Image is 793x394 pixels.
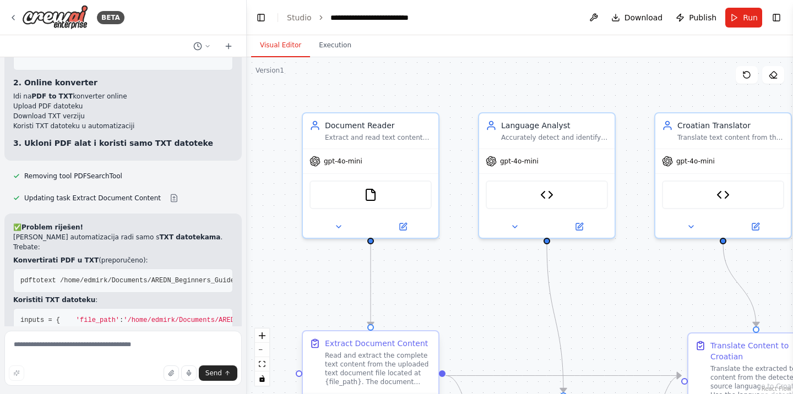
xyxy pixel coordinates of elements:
[76,316,120,324] span: 'file_path'
[13,139,213,147] strong: 3. Ukloni PDF alat i koristi samo TXT datoteke
[20,316,60,324] span: inputs = {
[718,244,762,326] g: Edge from ab4b2065-b965-40f1-a4dd-b61a2f792f01 to cbc9f61e-9d0a-460a-b9f1-1c1e9baea6e3
[725,8,762,28] button: Run
[205,369,222,377] span: Send
[716,188,730,201] img: LibreTranslator
[255,329,269,343] button: zoom in
[324,157,362,166] span: gpt-4o-mini
[24,172,122,180] span: Removing tool PDFSearchTool
[24,194,161,203] span: Updating task Extract Document Content
[501,133,608,142] div: Accurately detect and identify the language of text content using advanced language detection tec...
[199,365,237,381] button: Send
[372,220,434,233] button: Open in side panel
[13,121,233,131] li: Koristi TXT datoteku u automatizaciji
[13,296,95,304] strong: Koristiti TXT datoteku
[689,12,716,23] span: Publish
[624,12,663,23] span: Download
[159,233,220,241] strong: TXT datotekama
[743,12,758,23] span: Run
[251,34,310,57] button: Visual Editor
[541,244,569,392] g: Edge from de4a13d8-8b23-49ea-807e-871279dae2ac to 5ecee8b4-336b-4db1-a70a-9a9f8b6578ad
[9,365,24,381] button: Improve this prompt
[548,220,610,233] button: Open in side panel
[256,66,284,75] div: Version 1
[255,357,269,371] button: fit view
[22,5,88,30] img: Logo
[255,371,269,386] button: toggle interactivity
[540,188,553,201] img: LibreTranslate Language Detector
[677,120,784,131] div: Croatian Translator
[255,343,269,357] button: zoom out
[13,232,233,252] p: [PERSON_NAME] automatizacija radi samo s . Trebate:
[13,101,233,111] li: Upload PDF datoteku
[364,188,377,201] img: FileReadTool
[724,220,786,233] button: Open in side panel
[13,91,233,101] li: Idi na konverter online
[325,120,432,131] div: Document Reader
[13,222,233,232] h2: ✅
[478,112,616,239] div: Language AnalystAccurately detect and identify the language of text content using advanced langua...
[769,10,784,25] button: Show right sidebar
[671,8,721,28] button: Publish
[13,256,99,264] strong: Konvertirati PDF u TXT
[287,13,312,22] a: Studio
[325,351,432,386] div: Read and extract the complete text content from the uploaded text document file located at {file_...
[302,112,439,239] div: Document ReaderExtract and read text content from uploaded documents in various formats (PDF, DOC...
[677,133,784,142] div: Translate text content from the detected source language to Croatian with high accuracy and natur...
[97,11,124,24] div: BETA
[13,111,233,121] li: Download TXT verziju
[31,92,73,100] strong: PDF to TXT
[189,40,215,53] button: Switch to previous chat
[120,316,123,324] span: :
[365,244,376,326] g: Edge from 291fd40e-bc4e-4139-aefb-11dfdf8e4165 to 9ad75230-f0e8-44e3-a79a-0af77b35178c
[123,316,282,324] span: '/home/edmirk/Documents/AREDN_Guide.txt'
[654,112,792,239] div: Croatian TranslatorTranslate text content from the detected source language to Croatian with high...
[255,329,269,386] div: React Flow controls
[446,370,681,381] g: Edge from 9ad75230-f0e8-44e3-a79a-0af77b35178c to cbc9f61e-9d0a-460a-b9f1-1c1e9baea6e3
[607,8,667,28] button: Download
[13,255,233,265] p: (preporučeno):
[13,78,97,87] strong: 2. Online konverter
[325,133,432,142] div: Extract and read text content from uploaded documents in various formats (PDF, DOCX, ODT). Provid...
[287,12,434,23] nav: breadcrumb
[220,40,237,53] button: Start a new chat
[501,120,608,131] div: Language Analyst
[676,157,715,166] span: gpt-4o-mini
[164,365,179,381] button: Upload files
[13,295,233,305] p: :
[310,34,360,57] button: Execution
[20,277,421,284] span: pdftotext /home/edmirk/Documents/AREDN_Beginners_Guide-v19.pdf /home/edmirk/Documents/AREDN_Guide...
[181,365,197,381] button: Click to speak your automation idea
[762,386,791,392] a: React Flow attribution
[253,10,269,25] button: Hide left sidebar
[500,157,539,166] span: gpt-4o-mini
[21,223,83,231] strong: Problem riješen!
[325,338,428,349] div: Extract Document Content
